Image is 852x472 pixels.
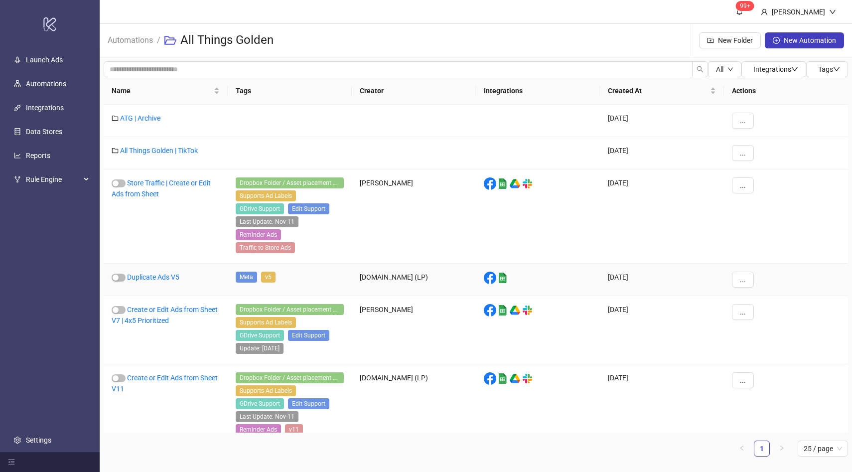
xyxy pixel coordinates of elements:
[732,372,754,388] button: ...
[120,114,160,122] a: ATG | Archive
[791,66,798,73] span: down
[732,177,754,193] button: ...
[112,374,218,393] a: Create or Edit Ads from Sheet V11
[236,203,284,214] span: GDrive Support
[708,61,741,77] button: Alldown
[127,273,179,281] a: Duplicate Ads V5
[818,65,840,73] span: Tags
[236,242,295,253] span: Traffic to Store Ads
[740,276,746,284] span: ...
[228,77,352,105] th: Tags
[476,77,600,105] th: Integrations
[112,85,212,96] span: Name
[112,306,218,324] a: Create or Edit Ads from Sheet V7 | 4x5 Prioritized
[732,113,754,129] button: ...
[106,34,155,45] a: Automations
[120,147,198,155] a: All Things Golden | TikTok
[806,61,848,77] button: Tagsdown
[236,372,344,383] span: Dropbox Folder / Asset placement detection
[798,441,848,457] div: Page Size
[352,296,476,364] div: [PERSON_NAME]
[236,216,298,227] span: Last Update: Nov-11
[8,459,15,466] span: menu-fold
[26,128,62,136] a: Data Stores
[352,77,476,105] th: Creator
[236,190,296,201] span: Supports Ad Labels
[236,424,281,435] span: Reminder Ads
[718,36,753,44] span: New Folder
[288,203,329,214] span: Edit Support
[732,272,754,288] button: ...
[741,61,806,77] button: Integrationsdown
[833,66,840,73] span: down
[734,441,750,457] li: Previous Page
[236,330,284,341] span: GDrive Support
[724,77,848,105] th: Actions
[768,6,829,17] div: [PERSON_NAME]
[236,229,281,240] span: Reminder Ads
[600,105,724,137] div: [DATE]
[14,176,21,183] span: fork
[761,8,768,15] span: user
[26,152,50,159] a: Reports
[600,77,724,105] th: Created At
[104,77,228,105] th: Name
[352,264,476,296] div: [DOMAIN_NAME] (LP)
[740,308,746,316] span: ...
[236,177,344,188] span: Dropbox Folder / Asset placement detection
[740,117,746,125] span: ...
[779,445,785,451] span: right
[754,441,769,456] a: 1
[736,8,743,15] span: bell
[26,436,51,444] a: Settings
[352,364,476,446] div: [DOMAIN_NAME] (LP)
[732,145,754,161] button: ...
[716,65,723,73] span: All
[734,441,750,457] button: left
[112,147,119,154] span: folder
[773,37,780,44] span: plus-circle
[739,445,745,451] span: left
[753,65,798,73] span: Integrations
[600,264,724,296] div: [DATE]
[804,441,842,456] span: 25 / page
[26,80,66,88] a: Automations
[727,66,733,72] span: down
[774,441,790,457] li: Next Page
[774,441,790,457] button: right
[26,104,64,112] a: Integrations
[164,34,176,46] span: folder-open
[288,398,329,409] span: Edit Support
[26,56,63,64] a: Launch Ads
[236,398,284,409] span: GDrive Support
[829,8,836,15] span: down
[112,115,119,122] span: folder
[754,441,770,457] li: 1
[261,272,276,283] span: v5
[288,330,329,341] span: Edit Support
[236,272,257,283] span: Meta
[600,137,724,169] div: [DATE]
[732,304,754,320] button: ...
[707,37,714,44] span: folder-add
[740,181,746,189] span: ...
[697,66,704,73] span: search
[600,169,724,264] div: [DATE]
[740,149,746,157] span: ...
[784,36,836,44] span: New Automation
[699,32,761,48] button: New Folder
[157,24,160,56] li: /
[180,32,274,48] h3: All Things Golden
[740,376,746,384] span: ...
[352,169,476,264] div: [PERSON_NAME]
[236,411,298,422] span: Last Update: Nov-11
[236,343,284,354] span: Update: 21-10-2024
[236,385,296,396] span: Supports Ad Labels
[736,1,754,11] sup: 1590
[236,317,296,328] span: Supports Ad Labels
[765,32,844,48] button: New Automation
[112,179,211,198] a: Store Traffic | Create or Edit Ads from Sheet
[26,169,81,189] span: Rule Engine
[285,424,303,435] span: v11
[600,296,724,364] div: [DATE]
